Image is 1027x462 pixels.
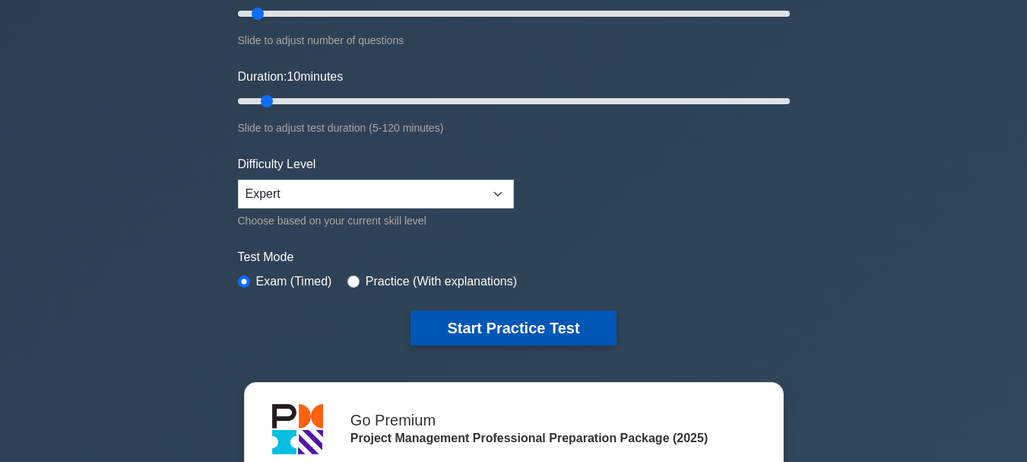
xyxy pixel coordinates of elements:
div: Choose based on your current skill level [238,212,514,230]
label: Test Mode [238,248,790,266]
label: Exam (Timed) [256,272,332,291]
div: Slide to adjust number of questions [238,31,790,49]
label: Duration: minutes [238,68,344,86]
label: Practice (With explanations) [366,272,517,291]
span: 10 [287,70,300,83]
label: Difficulty Level [238,155,316,174]
div: Slide to adjust test duration (5-120 minutes) [238,119,790,137]
button: Start Practice Test [410,311,616,346]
